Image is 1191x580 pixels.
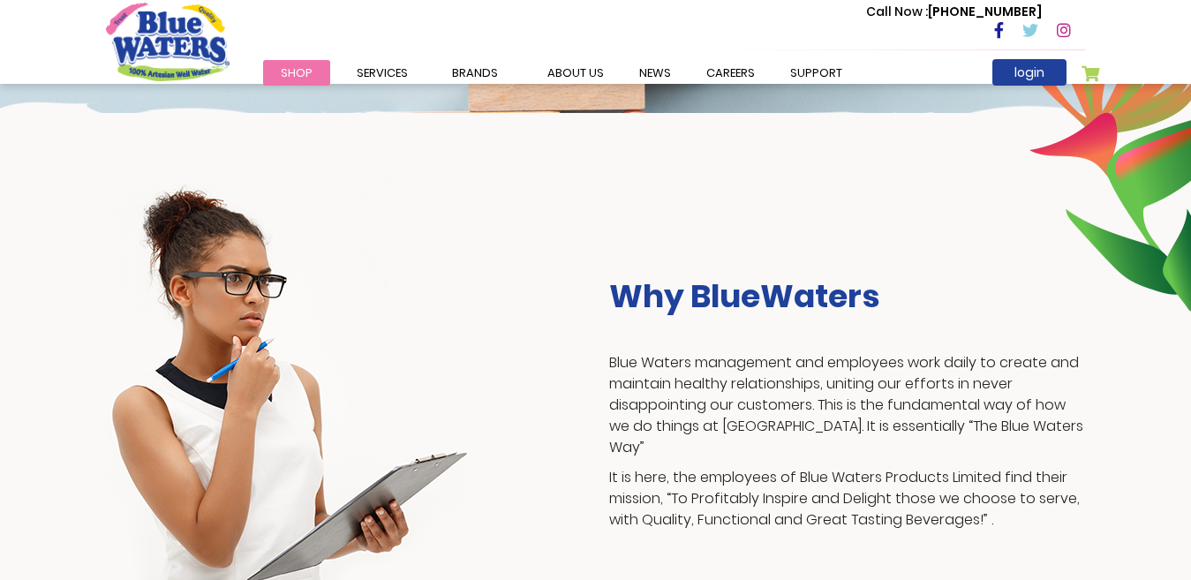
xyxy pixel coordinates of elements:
a: News [622,60,689,86]
a: login [992,59,1067,86]
span: Shop [281,64,313,81]
a: careers [689,60,773,86]
span: Call Now : [866,3,928,20]
a: support [773,60,860,86]
p: [PHONE_NUMBER] [866,3,1042,21]
p: It is here, the employees of Blue Waters Products Limited find their mission, “To Profitably Insp... [609,467,1086,531]
span: Brands [452,64,498,81]
a: store logo [106,3,230,80]
h3: Why BlueWaters [609,277,1086,315]
span: Services [357,64,408,81]
a: about us [530,60,622,86]
p: Blue Waters management and employees work daily to create and maintain healthy relationships, uni... [609,352,1086,458]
